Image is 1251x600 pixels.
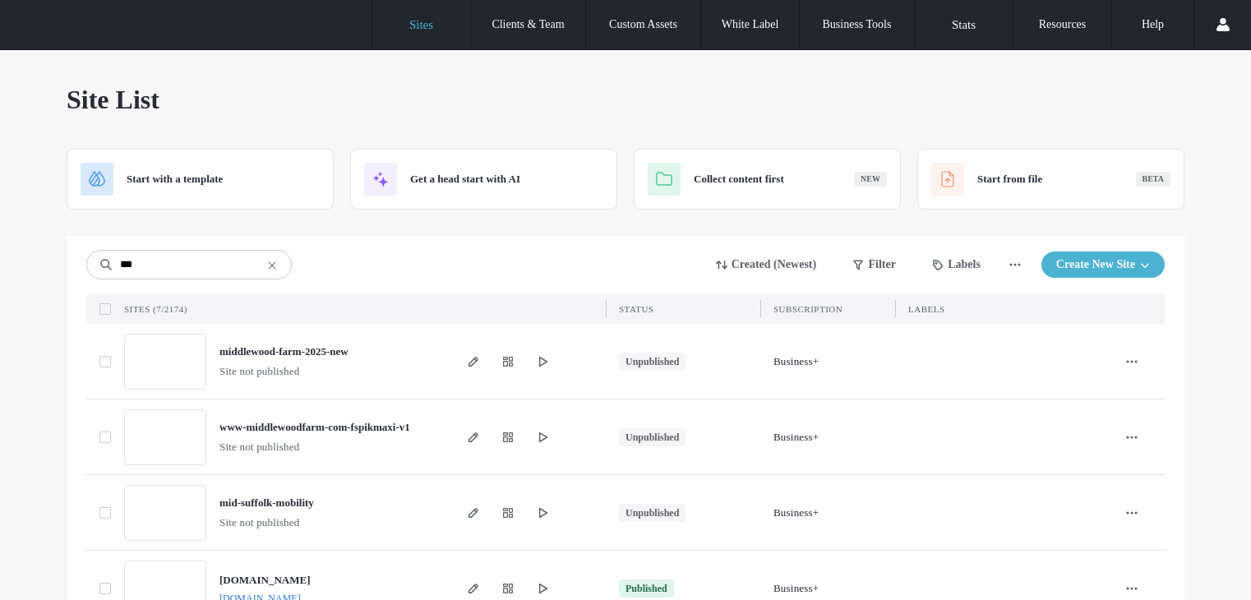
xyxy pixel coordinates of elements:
span: Collect content first [694,171,784,187]
label: Business Tools [823,18,892,31]
label: White Label [722,18,779,31]
span: Get a head start with AI [410,171,520,187]
label: Sites [409,18,433,32]
div: Start from fileBeta [917,149,1184,210]
div: Unpublished [625,354,679,369]
span: STATUS [619,304,653,314]
div: Start with a template [67,149,334,210]
button: Filter [838,252,912,278]
div: Unpublished [625,505,679,520]
button: Created (Newest) [702,252,832,278]
div: New [854,172,887,187]
div: Beta [1136,172,1171,187]
a: www-middlewoodfarm-com-fspikmaxi-v1 [219,421,410,433]
span: Start with a template [127,171,223,187]
label: Help [1142,18,1164,31]
div: Get a head start with AI [350,149,617,210]
a: middlewood-farm-2025-new [219,345,349,358]
span: SITES (7/2174) [124,304,187,314]
label: Custom Assets [609,18,677,31]
div: Published [625,581,667,596]
span: Site List [67,83,159,116]
a: [DOMAIN_NAME] [219,574,310,586]
div: Collect content firstNew [634,149,901,210]
span: Business+ [773,353,819,370]
span: Start from file [977,171,1042,187]
label: Clients & Team [492,18,564,31]
button: Create New Site [1041,252,1165,278]
span: LABELS [908,304,945,314]
div: Unpublished [625,430,679,445]
button: Labels [918,252,995,278]
a: mid-suffolk-mobility [219,496,314,509]
span: SUBSCRIPTION [773,304,842,314]
label: Stats [952,18,976,32]
span: Business+ [773,505,819,521]
span: Site not published [219,363,300,380]
span: Site not published [219,439,300,455]
span: Business+ [773,580,819,597]
span: Business+ [773,429,819,445]
label: Resources [1039,18,1087,31]
span: Site not published [219,515,300,531]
